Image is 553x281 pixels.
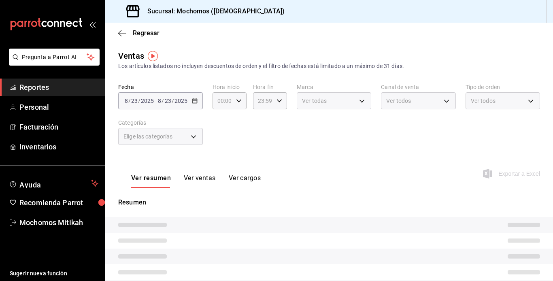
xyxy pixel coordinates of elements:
span: / [138,98,140,104]
label: Hora fin [253,84,287,90]
button: open_drawer_menu [89,21,96,28]
span: Inventarios [19,141,98,152]
input: -- [164,98,172,104]
button: Ver ventas [184,174,216,188]
span: Elige las categorías [123,132,173,140]
button: Regresar [118,29,160,37]
input: -- [124,98,128,104]
span: / [162,98,164,104]
span: Ver todos [386,97,411,105]
span: Ayuda [19,179,88,188]
div: Los artículos listados no incluyen descuentos de orden y el filtro de fechas está limitado a un m... [118,62,540,70]
a: Pregunta a Parrot AI [6,59,100,67]
label: Tipo de orden [466,84,540,90]
input: -- [157,98,162,104]
label: Categorías [118,120,203,126]
span: Facturación [19,121,98,132]
span: Personal [19,102,98,113]
div: navigation tabs [131,174,261,188]
span: / [172,98,174,104]
span: Regresar [133,29,160,37]
button: Pregunta a Parrot AI [9,49,100,66]
input: ---- [174,98,188,104]
p: Resumen [118,198,540,207]
span: Sugerir nueva función [10,269,98,278]
span: Mochomos Mitikah [19,217,98,228]
span: Recomienda Parrot [19,197,98,208]
span: Ver todos [471,97,496,105]
label: Fecha [118,84,203,90]
input: ---- [140,98,154,104]
span: Ver todas [302,97,327,105]
button: Ver cargos [229,174,261,188]
div: Ventas [118,50,144,62]
label: Canal de venta [381,84,455,90]
span: / [128,98,131,104]
h3: Sucursal: Mochomos ([DEMOGRAPHIC_DATA]) [141,6,285,16]
span: Pregunta a Parrot AI [22,53,87,62]
label: Marca [297,84,371,90]
input: -- [131,98,138,104]
label: Hora inicio [213,84,247,90]
button: Ver resumen [131,174,171,188]
img: Tooltip marker [148,51,158,61]
span: - [155,98,157,104]
span: Reportes [19,82,98,93]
